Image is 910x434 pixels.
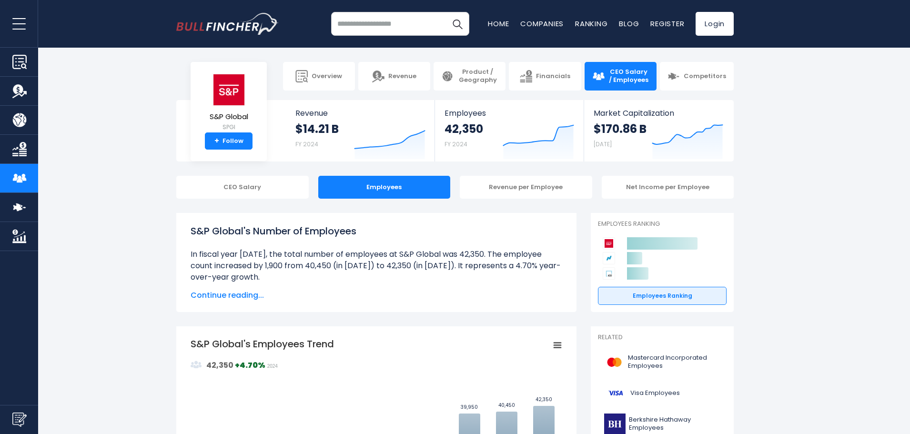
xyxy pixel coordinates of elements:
a: Overview [283,62,355,91]
a: Go to homepage [176,13,279,35]
button: Search [445,12,469,36]
a: Visa Employees [598,380,727,406]
img: bullfincher logo [176,13,279,35]
a: Employees 42,350 FY 2024 [435,100,583,161]
li: In fiscal year [DATE], the total number of employees at S&P Global was 42,350. The employee count... [191,249,562,283]
a: Revenue [358,62,430,91]
tspan: S&P Global's Employees Trend [191,337,334,351]
a: Blog [619,19,639,29]
span: Product / Geography [457,68,498,84]
img: Nasdaq competitors logo [603,252,615,264]
a: Revenue $14.21 B FY 2024 [286,100,435,161]
a: Competitors [660,62,734,91]
strong: 42,350 [206,360,233,371]
img: Intercontinental Exchange competitors logo [603,267,615,280]
span: Revenue [388,72,416,81]
h1: S&P Global's Number of Employees [191,224,562,238]
small: [DATE] [594,140,612,148]
a: Register [650,19,684,29]
span: Competitors [684,72,726,81]
span: Employees [445,109,574,118]
span: Berkshire Hathaway Employees [629,416,721,432]
strong: 42,350 [445,121,483,136]
div: Net Income per Employee [602,176,734,199]
div: CEO Salary [176,176,309,199]
img: S&P Global competitors logo [603,237,615,250]
a: Market Capitalization $170.86 B [DATE] [584,100,733,161]
a: Companies [520,19,564,29]
img: MA logo [604,352,625,373]
a: Product / Geography [434,62,506,91]
span: Market Capitalization [594,109,723,118]
a: Login [696,12,734,36]
small: FY 2024 [445,140,467,148]
img: V logo [604,383,627,404]
strong: + [214,137,219,145]
strong: $170.86 B [594,121,647,136]
img: graph_employee_icon.svg [191,359,202,371]
text: 42,350 [536,396,552,403]
a: S&P Global SPGI [209,73,249,133]
span: Visa Employees [630,389,680,397]
span: S&P Global [210,113,248,121]
text: 40,450 [498,402,515,409]
a: Ranking [575,19,607,29]
span: Revenue [295,109,425,118]
div: Employees [318,176,451,199]
p: Related [598,333,727,342]
p: Employees Ranking [598,220,727,228]
strong: 4.70% [240,360,265,371]
strong: $14.21 B [295,121,339,136]
strong: + [235,360,265,371]
a: Mastercard Incorporated Employees [598,349,727,375]
a: Financials [509,62,581,91]
small: FY 2024 [295,140,318,148]
a: Home [488,19,509,29]
span: Mastercard Incorporated Employees [628,354,721,370]
small: SPGI [210,123,248,131]
a: Employees Ranking [598,287,727,305]
text: 39,950 [461,404,478,411]
div: Revenue per Employee [460,176,592,199]
span: Overview [312,72,342,81]
span: 2024 [267,363,278,369]
a: CEO Salary / Employees [585,62,657,91]
span: Continue reading... [191,290,562,301]
span: CEO Salary / Employees [608,68,649,84]
a: +Follow [205,132,253,150]
span: Financials [536,72,570,81]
